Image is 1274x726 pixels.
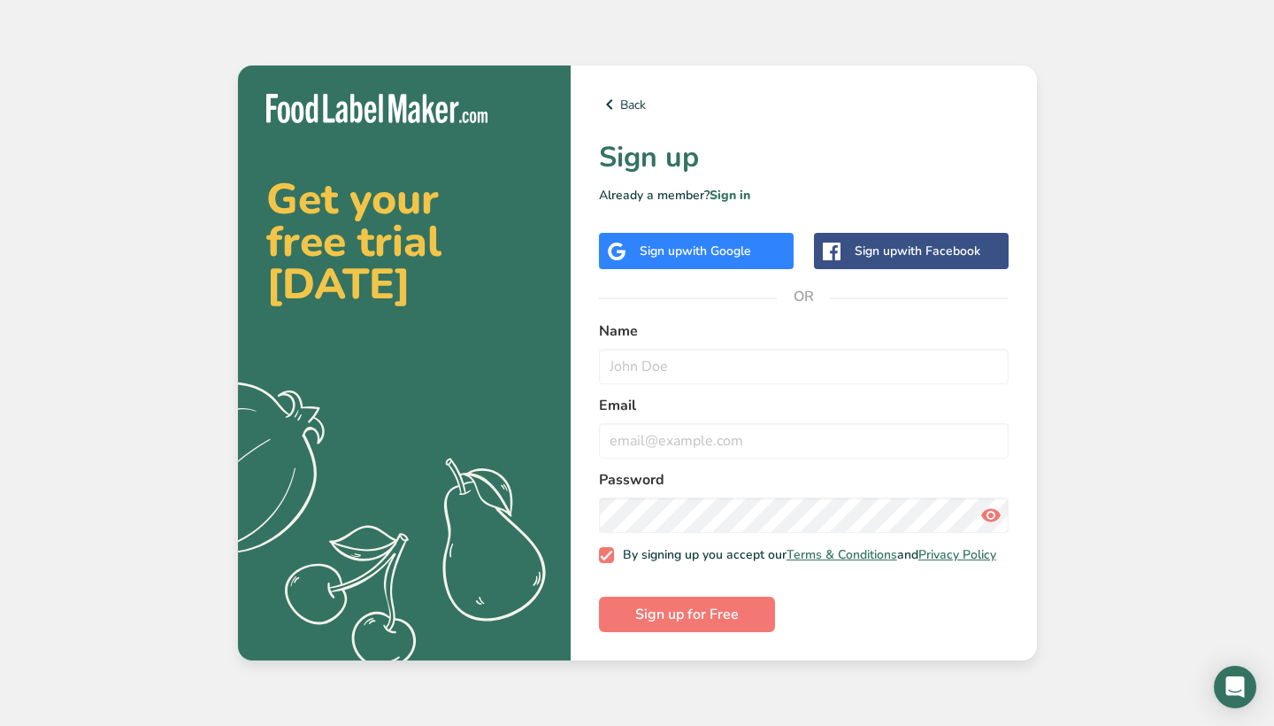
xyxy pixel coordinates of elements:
[635,604,739,625] span: Sign up for Free
[599,423,1009,459] input: email@example.com
[855,242,980,260] div: Sign up
[777,270,830,323] span: OR
[918,546,996,563] a: Privacy Policy
[599,136,1009,179] h1: Sign up
[787,546,897,563] a: Terms & Conditions
[614,547,996,563] span: By signing up you accept our and
[599,597,775,632] button: Sign up for Free
[1214,666,1256,708] div: Open Intercom Messenger
[897,243,980,259] span: with Facebook
[599,94,1009,115] a: Back
[599,469,1009,490] label: Password
[266,94,487,123] img: Food Label Maker
[599,321,1009,342] label: Name
[710,187,750,204] a: Sign in
[640,242,751,260] div: Sign up
[599,186,1009,205] p: Already a member?
[599,349,1009,384] input: John Doe
[266,178,542,305] h2: Get your free trial [DATE]
[682,243,751,259] span: with Google
[599,395,1009,416] label: Email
